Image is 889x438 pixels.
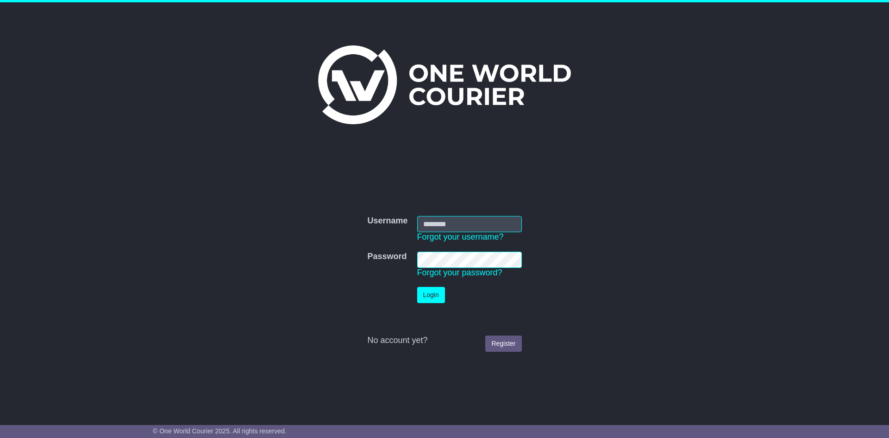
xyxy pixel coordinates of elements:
div: No account yet? [367,336,521,346]
a: Forgot your password? [417,268,502,277]
span: © One World Courier 2025. All rights reserved. [153,427,287,435]
label: Username [367,216,407,226]
label: Password [367,252,407,262]
a: Forgot your username? [417,232,504,241]
button: Login [417,287,445,303]
a: Register [485,336,521,352]
img: One World [318,45,571,124]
